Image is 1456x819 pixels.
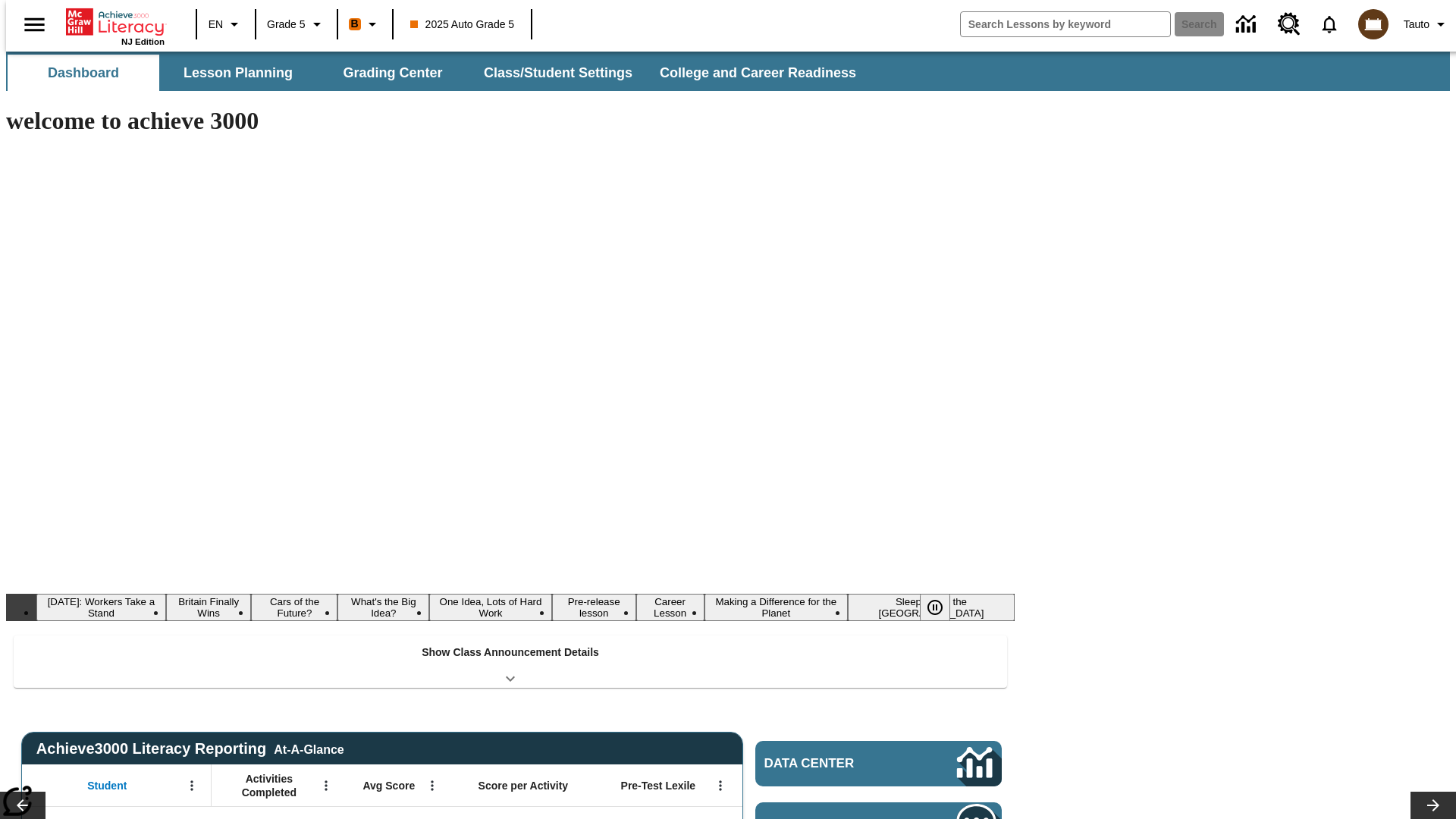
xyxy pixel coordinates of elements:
span: Data Center [764,756,906,771]
button: Open side menu [12,2,57,47]
img: avatar image [1358,9,1389,39]
button: Open Menu [421,774,444,797]
button: Open Menu [180,774,203,797]
div: SubNavbar [6,55,870,91]
button: Lesson Planning [162,55,314,91]
button: Slide 6 Pre-release lesson [552,594,636,621]
a: Data Center [755,741,1002,786]
button: Slide 9 Sleepless in the Animal Kingdom [848,594,1015,621]
a: Resource Center, Will open in new tab [1269,4,1310,45]
button: Slide 5 One Idea, Lots of Hard Work [429,594,552,621]
button: Slide 7 Career Lesson [636,594,704,621]
span: Score per Activity [479,779,569,792]
span: Achieve3000 Literacy Reporting [36,740,344,758]
p: Show Class Announcement Details [422,645,599,661]
button: Slide 2 Britain Finally Wins [166,594,252,621]
button: Slide 3 Cars of the Future? [251,594,337,621]
span: EN [209,17,223,33]
a: Home [66,7,165,37]
button: Boost Class color is orange. Change class color [343,11,388,38]
button: College and Career Readiness [648,55,868,91]
span: 2025 Auto Grade 5 [410,17,515,33]
button: Open Menu [709,774,732,797]
a: Data Center [1227,4,1269,45]
button: Slide 8 Making a Difference for the Planet [704,594,848,621]
button: Language: EN, Select a language [202,11,250,38]
button: Open Menu [315,774,337,797]
button: Slide 4 What's the Big Idea? [337,594,429,621]
button: Profile/Settings [1398,11,1456,38]
button: Grade: Grade 5, Select a grade [261,11,332,38]
div: Pause [920,594,965,621]
button: Class/Student Settings [472,55,645,91]
span: Tauto [1404,17,1429,33]
div: At-A-Glance [274,740,344,757]
button: Slide 1 Labor Day: Workers Take a Stand [36,594,166,621]
button: Dashboard [8,55,159,91]
span: B [351,14,359,33]
span: NJ Edition [121,37,165,46]
button: Lesson carousel, Next [1410,792,1456,819]
a: Notifications [1310,5,1349,44]
div: Show Class Announcement Details [14,635,1007,688]
span: Grade 5 [267,17,306,33]
input: search field [961,12,1170,36]
span: Student [87,779,127,792]
span: Pre-Test Lexile [621,779,696,792]
div: SubNavbar [6,52,1450,91]
button: Pause [920,594,950,621]
div: Home [66,5,165,46]
span: Activities Completed [219,772,319,799]
span: Avg Score [362,779,415,792]
button: Grading Center [317,55,469,91]
h1: welcome to achieve 3000 [6,107,1015,135]
button: Select a new avatar [1349,5,1398,44]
